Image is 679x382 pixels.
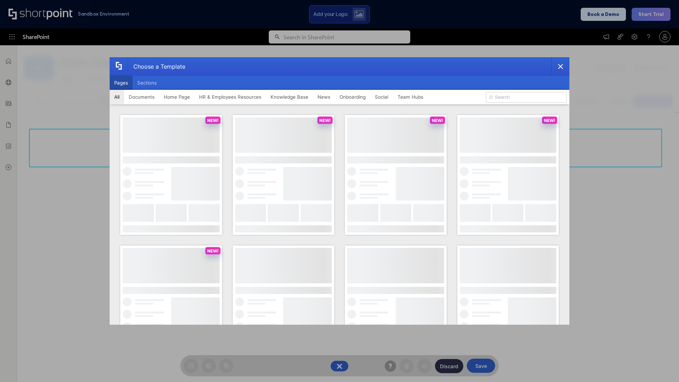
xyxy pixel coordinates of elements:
[313,90,335,104] button: News
[644,348,679,382] iframe: Chat Widget
[110,76,133,90] button: Pages
[266,90,313,104] button: Knowledge Base
[335,90,370,104] button: Onboarding
[124,90,159,104] button: Documents
[544,118,555,123] p: NEW!
[393,90,428,104] button: Team Hubs
[110,90,124,104] button: All
[207,248,219,254] p: NEW!
[207,118,219,123] p: NEW!
[195,90,266,104] button: HR & Employees Resources
[159,90,195,104] button: Home Page
[319,118,331,123] p: NEW!
[432,118,443,123] p: NEW!
[370,90,393,104] button: Social
[110,57,569,325] div: template selector
[133,76,161,90] button: Sections
[128,58,185,75] div: Choose a Template
[486,92,567,103] input: Search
